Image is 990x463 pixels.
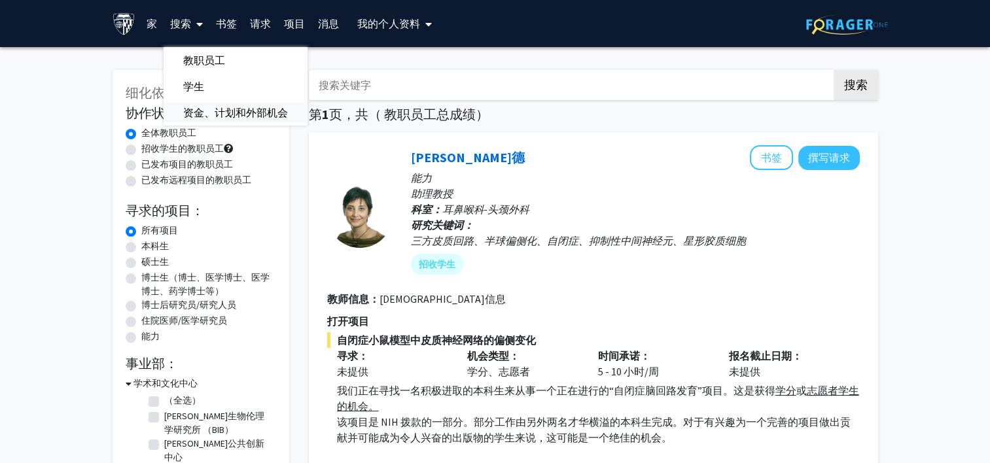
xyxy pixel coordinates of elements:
b: 教师信息： [327,292,380,305]
span: [DEMOGRAPHIC_DATA]信息 [380,292,506,305]
label: 硕士生 [141,255,169,269]
font: 搜索 [170,17,191,30]
a: 家 [140,1,164,46]
font: 5 - 10 小时/周 [598,365,659,378]
iframe: Chat [10,404,56,453]
a: 请求 [243,1,277,46]
a: 教职员工 [164,50,308,70]
font: 学分、志愿者 [467,365,530,378]
u: 学分 [775,384,796,397]
h2: 寻求的项目： [126,203,276,218]
label: 能力 [141,330,160,343]
label: 全体教职员工 [141,126,196,140]
span: 自闭症小鼠模型中皮质神经网络的偏侧变化 [327,332,860,348]
font: 我的个人资料 [357,17,420,30]
a: 项目 [277,1,311,46]
h1: 第 页，共 （ 教职员工 总成绩） [309,107,878,122]
a: 消息 [311,1,345,46]
font: 招收学生 [419,258,455,271]
label: 博士后研究员/研究人员 [141,298,236,312]
p: 我们正在寻找一名积极进取的本科生来从事一个正在进行的“自闭症脑回路发育”项目。这是获得 或 [337,383,860,414]
label: 招收学生的教职员工 [141,142,224,156]
a: 学生 [164,77,308,96]
h2: 协作状态： [126,105,276,121]
label: 博士生（博士、医学博士、医学博士、药学博士等） [141,271,276,298]
img: ForagerOne 标志 [806,14,888,35]
button: 向 Tara Deemyad 撰写请求 [798,146,860,170]
span: 细化依据 [126,84,178,101]
div: 三方皮质回路、半球偏侧化、自闭症、抑制性中间神经元、星形胶质细胞 [411,233,860,249]
label: 已发布项目的教职员工 [141,158,233,171]
input: 搜索关键字 [309,70,822,100]
h3: 学术和文化中心 [133,377,198,390]
p: 寻求： [337,348,448,364]
span: 教职员工 [164,47,245,73]
label: 所有项目 [141,224,178,237]
h2: 事业部： [126,356,276,371]
span: 1 [322,106,329,122]
a: 书签 [209,1,243,46]
font: [PERSON_NAME]生物伦理学研究所 （BIB） [164,410,264,436]
span: 资金、计划和外部机会 [164,99,308,126]
a: [PERSON_NAME]德 [411,149,525,165]
label: 住院医师/医学研究员 [141,314,227,328]
span: 耳鼻喉科-头颈外科 [442,203,529,216]
p: 时间承诺： [598,348,709,364]
span: 学生 [164,73,224,99]
img: 约翰霍普金斯大学标志 [113,12,135,35]
font: [PERSON_NAME]公共创新中心 [164,437,264,463]
p: 该项目是 NIH 拨款的一部分。部分工作由另外两名才华横溢的本科生完成。对于有兴趣为一个完善的项目做出贡献并可能成为令人兴奋的出版物的学生来说，这可能是一个绝佳的机会。 [337,414,860,445]
p: 报名截止日期： [729,348,840,364]
div: 未提供 [337,364,448,379]
p: 打开项目 [327,313,860,329]
button: 搜索 [834,70,878,100]
a: 资金、计划和外部机会 [164,103,308,122]
label: 已发布远程项目的教职员工 [141,173,251,187]
label: 本科生 [141,239,169,253]
b: 研究关键词： [411,218,474,231]
b: 科室： [411,203,442,216]
font: 未提供 [729,365,760,378]
button: 将 Tara Deemyad 添加到书签 [750,145,793,170]
p: 能力 [411,170,860,186]
font: 请求 [250,17,271,30]
p: 助理教授 [411,186,860,201]
font: （全选） [164,394,201,406]
p: 机会类型： [467,348,578,364]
